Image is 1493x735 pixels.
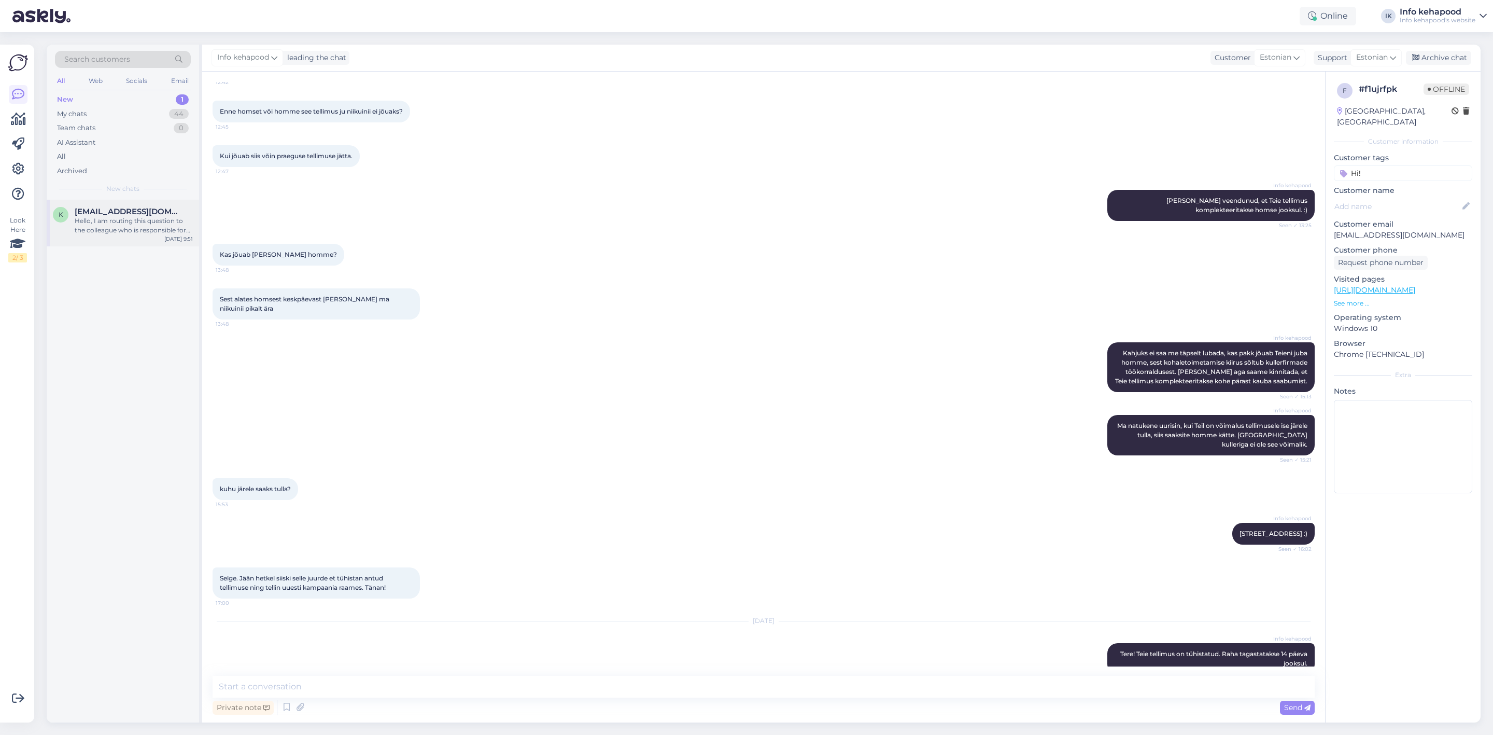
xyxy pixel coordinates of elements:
[1334,230,1472,241] p: [EMAIL_ADDRESS][DOMAIN_NAME]
[216,501,255,508] span: 15:53
[1120,650,1309,667] span: Tere! Teie tellimus on tühistatud. Raha tagastatakse 14 päeva jooksul.
[213,701,274,715] div: Private note
[1273,393,1312,400] span: Seen ✓ 15:13
[106,184,139,193] span: New chats
[8,53,28,73] img: Askly Logo
[57,123,95,133] div: Team chats
[1240,530,1307,537] span: [STREET_ADDRESS] :)
[8,216,27,262] div: Look Here
[1334,274,1472,285] p: Visited pages
[217,52,269,63] span: Info kehapood
[1260,52,1291,63] span: Estonian
[1273,221,1312,229] span: Seen ✓ 13:25
[1273,334,1312,342] span: Info kehapood
[216,320,255,328] span: 13:48
[216,599,255,607] span: 17:00
[1334,370,1472,380] div: Extra
[87,74,105,88] div: Web
[1334,152,1472,163] p: Customer tags
[1334,349,1472,360] p: Chrome [TECHNICAL_ID]
[1334,219,1472,230] p: Customer email
[1334,338,1472,349] p: Browser
[1343,87,1347,94] span: f
[1210,52,1251,63] div: Customer
[1300,7,1356,25] div: Online
[1117,422,1309,448] span: Ma natukene uurisin, kui Teil on võimalus tellimusele ise järele tulla, siis saaksite homme kätte...
[1406,51,1471,65] div: Archive chat
[1334,299,1472,308] p: See more ...
[1334,137,1472,146] div: Customer information
[216,78,255,86] span: 12:42
[1334,312,1472,323] p: Operating system
[1273,545,1312,553] span: Seen ✓ 16:02
[57,109,87,119] div: My chats
[216,168,255,175] span: 12:47
[1359,83,1424,95] div: # f1ujrfpk
[1400,8,1475,16] div: Info kehapood
[213,616,1315,626] div: [DATE]
[1381,9,1396,23] div: IK
[1334,256,1428,270] div: Request phone number
[1273,635,1312,643] span: Info kehapood
[164,235,193,243] div: [DATE] 9:51
[8,253,27,262] div: 2 / 3
[174,123,189,133] div: 0
[57,166,87,176] div: Archived
[169,109,189,119] div: 44
[1334,185,1472,196] p: Customer name
[169,74,191,88] div: Email
[220,251,337,258] span: Kas jõuab [PERSON_NAME] homme?
[1400,16,1475,24] div: Info kehapood's website
[1356,52,1388,63] span: Estonian
[1337,106,1452,128] div: [GEOGRAPHIC_DATA], [GEOGRAPHIC_DATA]
[1273,182,1312,189] span: Info kehapood
[1334,323,1472,334] p: Windows 10
[1273,456,1312,464] span: Seen ✓ 15:21
[216,123,255,131] span: 12:45
[57,94,73,105] div: New
[57,137,95,148] div: AI Assistant
[283,52,346,63] div: leading the chat
[1334,165,1472,181] input: Add a tag
[1314,52,1347,63] div: Support
[1400,8,1487,24] a: Info kehapoodInfo kehapood's website
[1424,84,1469,95] span: Offline
[1273,515,1312,522] span: Info kehapood
[75,216,193,235] div: Hello, I am routing this question to the colleague who is responsible for this topic. The reply m...
[1273,407,1312,414] span: Info kehapood
[220,152,353,160] span: Kui jõuab siis võin praeguse tellimuse jätta.
[64,54,130,65] span: Search customers
[220,107,403,115] span: Enne homset või homme see tellimus ju niikuinii ei jõuaks?
[220,574,386,591] span: Selge. Jään hetkel siiski selle juurde et tühistan antud tellimuse ning tellin uuesti kampaania r...
[1334,386,1472,397] p: Notes
[55,74,67,88] div: All
[220,295,391,312] span: Sest alates homsest keskpäevast [PERSON_NAME] ma niikuinii pikalt ära
[1284,703,1311,712] span: Send
[176,94,189,105] div: 1
[220,485,291,493] span: kuhu järele saaks tulla?
[1166,197,1309,214] span: [PERSON_NAME] veendunud, et Teie tellimus komplekteeritakse homse jooksul. :)
[1334,245,1472,256] p: Customer phone
[1334,285,1415,295] a: [URL][DOMAIN_NAME]
[75,207,182,216] span: kirsikakivine@gmail.com
[57,151,66,162] div: All
[216,266,255,274] span: 13:48
[1334,201,1460,212] input: Add name
[59,211,63,218] span: k
[1115,349,1309,385] span: Kahjuks ei saa me täpselt lubada, kas pakk jõuab Teieni juba homme, sest kohaletoimetamise kiirus...
[124,74,149,88] div: Socials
